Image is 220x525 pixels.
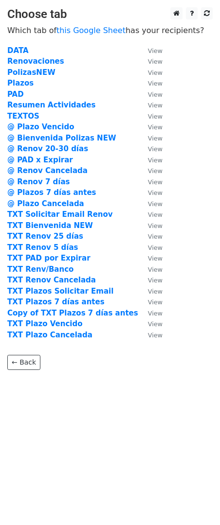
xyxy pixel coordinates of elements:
[7,166,88,175] a: @ Renov Cancelada
[138,177,163,186] a: View
[138,122,163,131] a: View
[138,156,163,164] a: View
[148,69,163,76] small: View
[56,26,126,35] a: this Google Sheet
[7,297,105,306] a: TXT Plazos 7 días antes
[148,277,163,284] small: View
[138,199,163,208] a: View
[148,310,163,317] small: View
[138,90,163,99] a: View
[7,188,96,197] a: @ Plazos 7 días antes
[138,254,163,262] a: View
[7,57,64,66] a: Renovaciones
[138,112,163,121] a: View
[148,233,163,240] small: View
[148,255,163,262] small: View
[138,101,163,109] a: View
[7,232,83,241] a: TXT Renov 25 días
[138,243,163,252] a: View
[148,320,163,328] small: View
[148,58,163,65] small: View
[7,319,82,328] a: TXT Plazo Vencido
[148,91,163,98] small: View
[7,276,96,284] a: TXT Renov Cancelada
[7,243,78,252] a: TXT Renov 5 días
[7,101,95,109] a: Resumen Actividades
[138,188,163,197] a: View
[7,265,73,274] a: TXT Renv/Banco
[7,68,55,77] a: PolizasNEW
[148,266,163,273] small: View
[138,232,163,241] a: View
[148,47,163,54] small: View
[7,221,93,230] a: TXT Bienvenida NEW
[7,156,73,164] a: @ PAD x Expirar
[148,288,163,295] small: View
[138,46,163,55] a: View
[148,332,163,339] small: View
[148,157,163,164] small: View
[7,177,70,186] strong: @ Renov 7 días
[7,134,116,142] a: @ Bienvenida Polizas NEW
[138,276,163,284] a: View
[138,166,163,175] a: View
[138,287,163,296] a: View
[138,331,163,339] a: View
[7,210,113,219] a: TXT Solicitar Email Renov
[148,113,163,120] small: View
[138,79,163,87] a: View
[148,298,163,306] small: View
[138,319,163,328] a: View
[7,122,74,131] a: @ Plazo Vencido
[138,221,163,230] a: View
[138,309,163,317] a: View
[7,331,92,339] a: TXT Plazo Cancelada
[138,210,163,219] a: View
[7,144,88,153] a: @ Renov 20-30 días
[148,123,163,131] small: View
[7,254,91,262] a: TXT PAD por Expirar
[7,79,34,87] a: Plazos
[7,112,39,121] strong: TEXTOS
[7,7,213,21] h3: Choose tab
[138,265,163,274] a: View
[138,144,163,153] a: View
[148,211,163,218] small: View
[7,355,40,370] a: ← Back
[148,167,163,175] small: View
[148,145,163,153] small: View
[138,134,163,142] a: View
[7,199,84,208] a: @ Plazo Cancelada
[7,46,29,55] a: DATA
[7,90,24,99] a: PAD
[7,287,113,296] a: TXT Plazos Solicitar Email
[148,135,163,142] small: View
[138,297,163,306] a: View
[148,102,163,109] small: View
[7,309,138,317] a: Copy of TXT Plazos 7 días antes
[148,200,163,208] small: View
[138,57,163,66] a: View
[7,25,213,35] p: Which tab of has your recipients?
